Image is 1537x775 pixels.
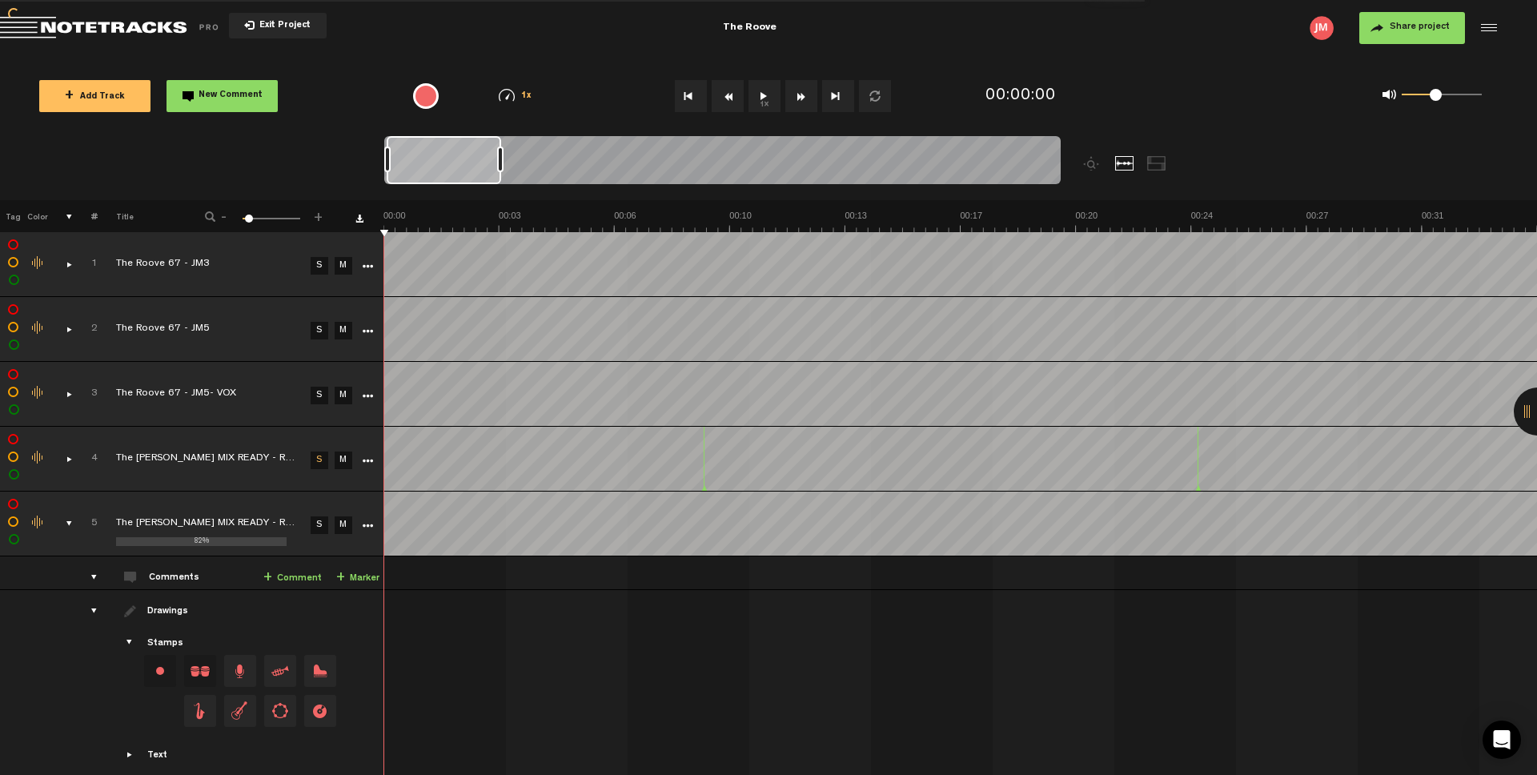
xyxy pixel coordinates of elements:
td: Change the color of the waveform [24,427,48,492]
div: Comments [149,572,203,585]
span: Drag and drop a stamp [184,655,216,687]
a: Marker [336,569,379,588]
a: S [311,322,328,339]
div: Click to edit the title [116,257,324,273]
div: Click to change the order number [75,387,100,402]
span: Drag and drop a stamp [264,655,296,687]
button: 1x [748,80,781,112]
th: Color [24,200,48,232]
span: Showcase stamps [124,636,137,649]
button: Rewind [712,80,744,112]
a: S [311,452,328,469]
td: Click to change the order number 3 [73,362,98,427]
span: Drag and drop a stamp [224,695,256,727]
div: comments, stamps & drawings [50,451,75,467]
span: + [65,90,74,102]
a: More [359,258,375,272]
th: # [73,200,98,232]
span: Share project [1390,22,1450,32]
td: comments, stamps & drawings [48,362,73,427]
button: Fast Forward [785,80,817,112]
a: M [335,516,352,534]
div: comments, stamps & drawings [50,321,75,337]
div: Change the color of the waveform [26,256,50,271]
div: Change stamp color.To change the color of an existing stamp, select the stamp on the right and th... [144,655,176,687]
td: Click to change the order number 4 [73,427,98,492]
a: M [335,322,352,339]
a: S [311,516,328,534]
span: 82% [195,538,209,545]
div: comments, stamps & drawings [50,386,75,402]
span: Drag and drop a stamp [304,655,336,687]
span: New Comment [199,91,263,100]
div: comments, stamps & drawings [50,256,75,272]
a: M [335,257,352,275]
span: Exit Project [255,22,311,30]
div: Change the color of the waveform [26,321,50,335]
div: Click to change the order number [75,257,100,272]
div: Change the color of the waveform [26,451,50,465]
td: Change the color of the waveform [24,362,48,427]
button: Exit Project [229,13,327,38]
div: Click to edit the title [116,516,324,532]
span: + [263,572,272,584]
span: Showcase text [124,749,137,761]
div: Text [147,749,167,763]
div: Click to edit the title [116,452,324,468]
span: Add Track [65,93,125,102]
td: comments, stamps & drawings [48,492,73,556]
td: comments, stamps & drawings [48,427,73,492]
div: 1x [474,89,556,102]
td: comments, stamps & drawings [48,232,73,297]
td: comments, stamps & drawings [48,297,73,362]
div: comments [75,569,100,585]
div: Click to change the order number [75,516,100,532]
div: The Roove [723,8,777,48]
td: Change the color of the waveform [24,232,48,297]
button: Go to end [822,80,854,112]
th: Title [98,200,183,232]
td: Click to change the order number 2 [73,297,98,362]
span: Drag and drop a stamp [184,695,216,727]
a: More [359,323,375,337]
a: Download comments [355,215,363,223]
td: Change the color of the waveform [24,297,48,362]
span: + [336,572,345,584]
div: drawings [75,603,100,619]
div: comments, stamps & drawings [50,516,75,532]
span: + [312,210,325,219]
td: Click to edit the title The Roove 67 - JM5 [98,297,306,362]
button: Share project [1359,12,1465,44]
button: Go to beginning [675,80,707,112]
a: S [311,387,328,404]
span: Drag and drop a stamp [304,695,336,727]
a: M [335,452,352,469]
img: speedometer.svg [499,89,515,102]
span: 1x [521,92,532,101]
td: Click to edit the title The Roove 67 - JM5- VOX [98,362,306,427]
a: More [359,517,375,532]
td: Change the color of the waveform [24,492,48,556]
button: +Add Track [39,80,150,112]
button: Loop [859,80,891,112]
a: Comment [263,569,322,588]
td: comments [73,556,98,590]
span: - [218,210,231,219]
div: The Roove [500,8,999,48]
div: Change the color of the waveform [26,386,50,400]
a: S [311,257,328,275]
div: Click to edit the title [116,387,324,403]
div: Click to change the order number [75,322,100,337]
div: Click to edit the title [116,322,324,338]
div: {{ tooltip_message }} [413,83,439,109]
div: Click to change the order number [75,452,100,467]
button: New Comment [167,80,278,112]
a: More [359,387,375,402]
div: Stamps [147,637,183,651]
a: More [359,452,375,467]
div: Change the color of the waveform [26,516,50,530]
td: Click to change the order number 1 [73,232,98,297]
td: Click to change the order number 5 [73,492,98,556]
img: letters [1310,16,1334,40]
div: Drawings [147,605,191,619]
